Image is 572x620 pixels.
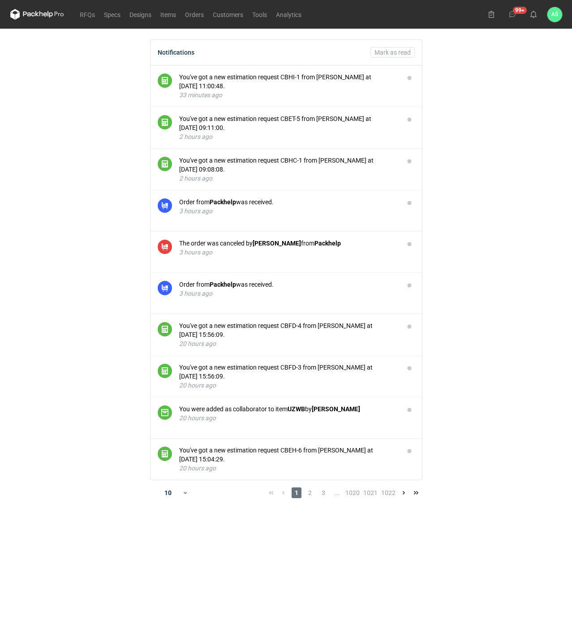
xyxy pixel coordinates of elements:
button: The order was canceled by[PERSON_NAME]fromPackhelp3 hours ago [179,239,397,257]
button: You've got a new estimation request CBET-5 from [PERSON_NAME] at [DATE] 09:11:00.2 hours ago [179,114,397,141]
span: ... [332,487,342,498]
a: Customers [208,9,248,20]
span: 1020 [345,487,360,498]
button: Order fromPackhelpwas received.3 hours ago [179,198,397,215]
button: AŚ [547,7,562,22]
span: 1022 [381,487,396,498]
div: You've got a new estimation request CBFD-3 from [PERSON_NAME] at [DATE] 15:56:09. [179,363,397,381]
a: Specs [99,9,125,20]
div: 20 hours ago [179,464,397,473]
div: The order was canceled by from [179,239,397,248]
a: Analytics [271,9,306,20]
a: Orders [181,9,208,20]
div: 3 hours ago [179,207,397,215]
div: 10 [154,487,183,499]
span: 1 [292,487,301,498]
span: 1021 [363,487,378,498]
div: 20 hours ago [179,381,397,390]
strong: UZWB [288,405,305,413]
div: You've got a new estimation request CBFD-4 from [PERSON_NAME] at [DATE] 15:56:09. [179,321,397,339]
button: Order fromPackhelpwas received.3 hours ago [179,280,397,298]
button: You've got a new estimation request CBFD-4 from [PERSON_NAME] at [DATE] 15:56:09.20 hours ago [179,321,397,348]
a: Designs [125,9,156,20]
div: You were added as collaborator to item by [179,405,397,413]
div: Adrian Świerżewski [547,7,562,22]
span: 3 [318,487,328,498]
div: You've got a new estimation request CBET-5 from [PERSON_NAME] at [DATE] 09:11:00. [179,114,397,132]
button: You've got a new estimation request CBEH-6 from [PERSON_NAME] at [DATE] 15:04:29.20 hours ago [179,446,397,473]
div: Notifications [158,49,194,56]
div: You've got a new estimation request CBHI-1 from [PERSON_NAME] at [DATE] 11:00:48. [179,73,397,90]
span: Mark as read [374,49,411,56]
strong: [PERSON_NAME] [253,240,301,247]
span: 2 [305,487,315,498]
strong: Packhelp [210,198,236,206]
div: 20 hours ago [179,339,397,348]
div: You've got a new estimation request CBEH-6 from [PERSON_NAME] at [DATE] 15:04:29. [179,446,397,464]
div: Order from was received. [179,280,397,289]
svg: Packhelp Pro [10,9,64,20]
button: You were added as collaborator to itemUZWBby[PERSON_NAME]20 hours ago [179,405,397,422]
a: Items [156,9,181,20]
div: Order from was received. [179,198,397,207]
a: Tools [248,9,271,20]
button: Mark as read [370,47,415,58]
a: RFQs [75,9,99,20]
div: You've got a new estimation request CBHC-1 from [PERSON_NAME] at [DATE] 09:08:08. [179,156,397,174]
button: You've got a new estimation request CBHC-1 from [PERSON_NAME] at [DATE] 09:08:08.2 hours ago [179,156,397,183]
div: 3 hours ago [179,289,397,298]
div: 2 hours ago [179,174,397,183]
strong: [PERSON_NAME] [312,405,360,413]
button: You've got a new estimation request CBFD-3 from [PERSON_NAME] at [DATE] 15:56:09.20 hours ago [179,363,397,390]
div: 2 hours ago [179,132,397,141]
button: 99+ [505,7,520,22]
div: 20 hours ago [179,413,397,422]
strong: Packhelp [210,281,236,288]
div: 3 hours ago [179,248,397,257]
button: You've got a new estimation request CBHI-1 from [PERSON_NAME] at [DATE] 11:00:48.33 minutes ago [179,73,397,99]
strong: Packhelp [314,240,341,247]
div: 33 minutes ago [179,90,397,99]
